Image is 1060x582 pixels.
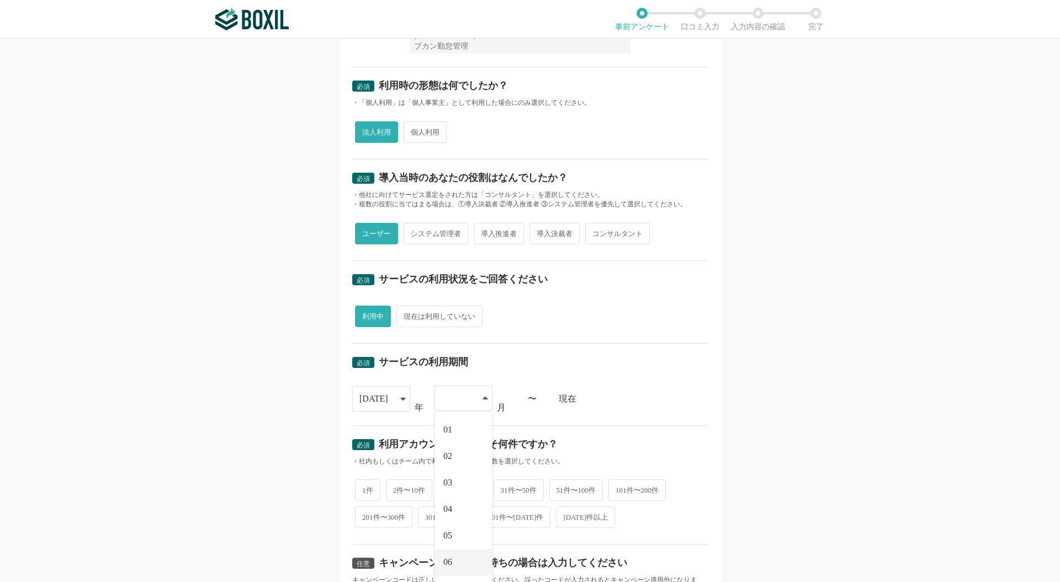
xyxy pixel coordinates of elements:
[443,531,452,540] span: 05
[443,452,452,461] span: 02
[355,121,398,143] span: 法人利用
[443,505,452,514] span: 04
[418,506,475,528] span: 301件〜500件
[357,359,370,367] span: 必須
[481,506,550,528] span: 501件〜[DATE]件
[497,403,506,412] div: 月
[443,478,452,487] span: 03
[613,8,671,31] li: 事前アンケート
[352,190,708,200] div: ・他社に向けてサービス選定をされた方は「コンサルタント」を選択してください。
[352,457,708,466] div: ・社内もしくはチーム内で利用中のアカウント数を選択してください。
[352,200,708,209] div: ・複数の役割に当てはまる場合は、①導入決裁者 ②導入推進者 ③システム管理者を優先して選択してください。
[359,387,388,411] div: [DATE]
[355,479,380,501] span: 1件
[556,506,615,528] span: [DATE]件以上
[396,306,483,327] span: 現在は利用していない
[355,223,398,244] span: ユーザー
[443,425,452,434] span: 01
[379,274,548,284] div: サービスの利用状況をご回答ください
[528,394,537,403] div: 〜
[608,479,666,501] span: 101件〜200件
[494,479,544,501] span: 31件〜50件
[379,439,558,449] div: 利用アカウント数はおよそ何件ですか？
[404,223,468,244] span: システム管理者
[357,441,370,449] span: 必須
[443,558,452,567] span: 06
[215,8,289,30] img: ボクシルSaaS_ロゴ
[549,479,603,501] span: 51件〜100件
[559,394,708,403] div: 現在
[410,28,630,54] div: [PERSON_NAME],KING OF TIME,Salesforce Sales Cloud,ジョブカン勤怠管理
[357,560,370,568] span: 任意
[386,479,433,501] span: 2件〜10件
[529,223,580,244] span: 導入決裁者
[357,175,370,183] span: 必須
[355,506,412,528] span: 201件〜300件
[379,81,508,90] div: 利用時の形態は何でしたか？
[729,8,787,31] li: 入力内容の確認
[379,558,627,568] div: キャンペーンコードをお持ちの場合は入力してください
[379,173,568,183] div: 導入当時のあなたの役割はなんでしたか？
[379,357,468,367] div: サービスの利用期間
[787,8,845,31] li: 完了
[474,223,524,244] span: 導入推進者
[357,83,370,90] span: 必須
[585,223,650,244] span: コンサルタント
[404,121,447,143] span: 個人利用
[415,403,423,412] div: 年
[357,276,370,284] span: 必須
[355,306,391,327] span: 利用中
[352,98,708,108] div: ・「個人利用」は「個人事業主」として利用した場合にのみ選択してください。
[671,8,729,31] li: 口コミ入力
